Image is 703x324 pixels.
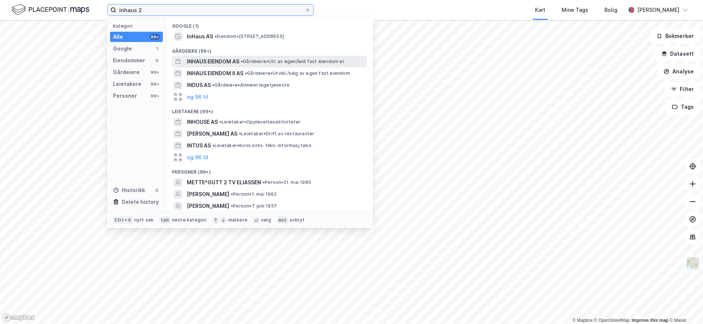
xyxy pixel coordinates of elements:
[150,34,160,40] div: 99+
[113,80,141,88] div: Leietakere
[187,153,208,162] button: og 96 til
[219,119,222,125] span: •
[150,81,160,87] div: 99+
[113,186,145,195] div: Historikk
[239,131,241,136] span: •
[277,216,288,224] div: esc
[562,6,588,14] div: Mine Tags
[604,6,617,14] div: Bolig
[666,289,703,324] iframe: Chat Widget
[113,23,163,29] div: Kategori
[650,29,700,43] button: Bokmerker
[241,59,243,64] span: •
[632,318,668,323] a: Improve this map
[686,257,700,271] img: Z
[187,118,218,126] span: INHOUSE AS
[289,217,305,223] div: avbryt
[166,103,373,116] div: Leietakere (99+)
[113,32,123,41] div: Alle
[245,70,350,76] span: Gårdeiere • Utvikl./salg av egen fast eiendom
[116,4,305,15] input: Søk på adresse, matrikkel, gårdeiere, leietakere eller personer
[212,143,312,149] span: Leietaker • Kons.virks. tilkn. informasj.tekn.
[212,143,215,148] span: •
[166,42,373,56] div: Gårdeiere (99+)
[228,217,247,223] div: markere
[245,70,247,76] span: •
[219,119,301,125] span: Leietaker • Opplevelsesaktiviteter
[239,131,314,137] span: Leietaker • Drift av restauranter
[166,163,373,177] div: Personer (99+)
[113,91,137,100] div: Personer
[666,289,703,324] div: Kontrollprogram for chat
[535,6,545,14] div: Kart
[154,187,160,193] div: 0
[637,6,679,14] div: [PERSON_NAME]
[215,34,284,39] span: Eiendom • [STREET_ADDRESS]
[187,190,229,199] span: [PERSON_NAME]
[187,129,237,138] span: [PERSON_NAME] AS
[231,191,233,197] span: •
[187,57,239,66] span: INHAUS EIENDOM AS
[261,217,271,223] div: velg
[113,68,140,77] div: Gårdeiere
[231,203,277,209] span: Person • 7. juni 1957
[241,59,345,65] span: Gårdeiere • Utl. av egen/leid fast eiendom el.
[2,313,35,322] a: Mapbox homepage
[122,198,159,206] div: Delete history
[572,318,593,323] a: Mapbox
[215,34,217,39] span: •
[666,100,700,114] button: Tags
[231,191,277,197] span: Person • 1. mai 1992
[263,180,311,185] span: Person • 21. mai 1985
[12,3,89,16] img: logo.f888ab2527a4732fd821a326f86c7f29.svg
[655,46,700,61] button: Datasett
[134,217,154,223] div: nytt søk
[113,216,133,224] div: Ctrl + k
[113,56,145,65] div: Eiendommer
[231,203,233,209] span: •
[187,93,208,101] button: og 96 til
[263,180,265,185] span: •
[187,32,213,41] span: InHaus AS
[113,44,132,53] div: Google
[154,58,160,63] div: 0
[187,81,211,90] span: INDUS AS
[150,93,160,99] div: 99+
[212,82,215,88] span: •
[172,217,207,223] div: neste kategori
[160,216,171,224] div: tab
[150,69,160,75] div: 99+
[166,17,373,31] div: Google (1)
[665,82,700,97] button: Filter
[594,318,630,323] a: OpenStreetMap
[187,178,261,187] span: METTE*GUTT 2 TV ELIASSEN
[154,46,160,52] div: 1
[212,82,289,88] span: Gårdeiere • Allmenn legetjeneste
[187,69,243,78] span: INHAUS EIENDOM II AS
[187,141,211,150] span: INTUS AS
[187,202,229,210] span: [PERSON_NAME]
[657,64,700,79] button: Analyse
